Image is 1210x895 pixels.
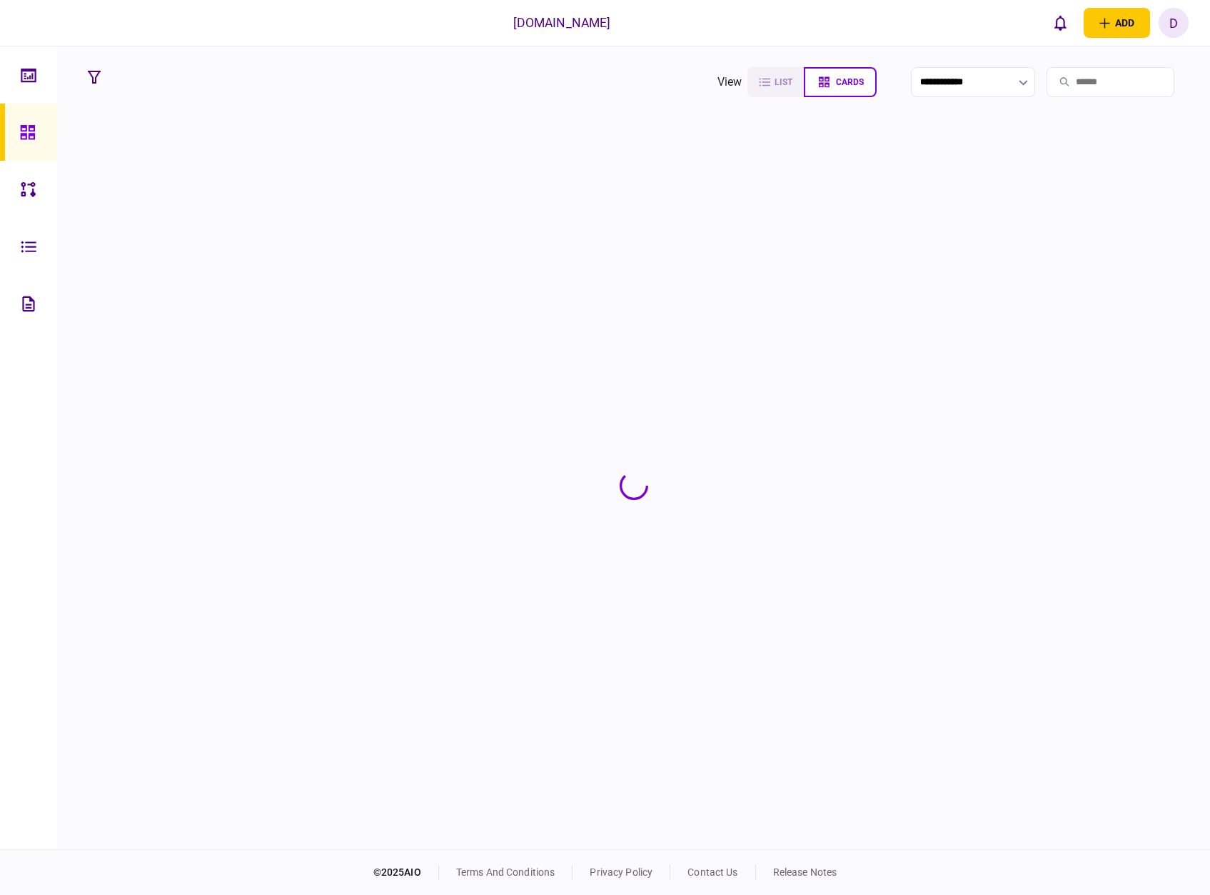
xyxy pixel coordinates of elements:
button: D [1159,8,1189,38]
button: open adding identity options [1084,8,1150,38]
a: release notes [773,866,837,878]
span: cards [836,77,864,87]
div: © 2025 AIO [373,865,439,880]
div: [DOMAIN_NAME] [513,14,611,32]
button: list [747,67,804,97]
button: open notifications list [1045,8,1075,38]
a: contact us [687,866,737,878]
span: list [775,77,792,87]
a: privacy policy [590,866,652,878]
div: view [717,74,742,91]
button: cards [804,67,877,97]
a: terms and conditions [456,866,555,878]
